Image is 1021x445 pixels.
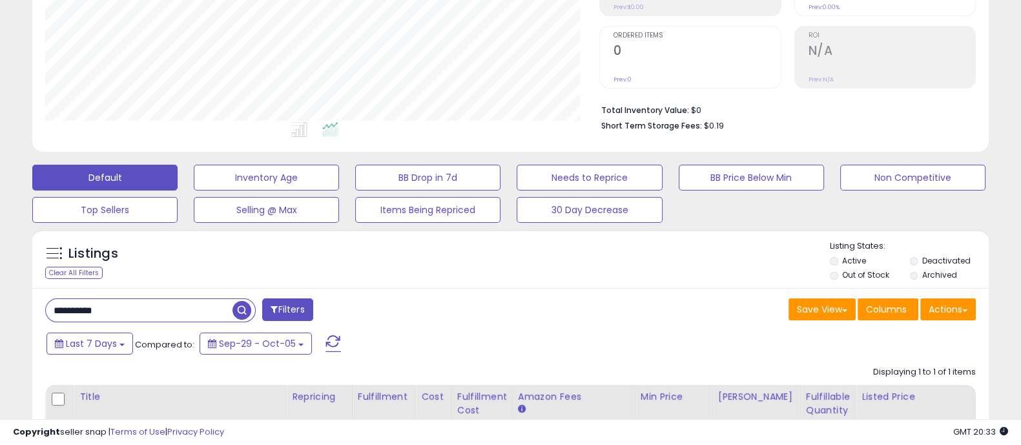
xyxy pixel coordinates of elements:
button: BB Drop in 7d [355,165,500,191]
button: Actions [920,298,976,320]
span: Last 7 Days [66,337,117,350]
button: Default [32,165,178,191]
label: Deactivated [922,255,970,266]
label: Archived [922,269,956,280]
span: Compared to: [135,338,194,351]
div: Repricing [292,390,347,404]
button: Top Sellers [32,197,178,223]
span: ROI [809,32,975,39]
div: Min Price [641,390,707,404]
div: Amazon Fees [518,390,630,404]
span: 2025-10-13 20:33 GMT [953,426,1008,438]
strong: Copyright [13,426,60,438]
button: Filters [262,298,313,321]
small: Prev: 0 [614,76,632,83]
span: $0.19 [704,119,724,132]
div: Fulfillable Quantity [806,390,851,417]
b: Short Term Storage Fees: [601,120,702,131]
div: seller snap | | [13,426,224,439]
span: Sep-29 - Oct-05 [219,337,296,350]
b: Total Inventory Value: [601,105,689,116]
h5: Listings [68,245,118,263]
div: Listed Price [861,390,973,404]
button: Selling @ Max [194,197,339,223]
a: Privacy Policy [167,426,224,438]
label: Active [842,255,866,266]
li: $0 [601,101,966,117]
div: Displaying 1 to 1 of 1 items [873,366,976,378]
div: [PERSON_NAME] [718,390,795,404]
button: Save View [789,298,856,320]
button: Items Being Repriced [355,197,500,223]
button: Needs to Reprice [517,165,662,191]
a: Terms of Use [110,426,165,438]
h2: 0 [614,43,780,61]
span: Columns [866,303,907,316]
small: Prev: 0.00% [809,3,840,11]
p: Listing States: [830,240,989,253]
button: Sep-29 - Oct-05 [200,333,312,355]
button: Last 7 Days [46,333,133,355]
div: Cost [421,390,446,404]
small: Prev: $0.00 [614,3,644,11]
button: BB Price Below Min [679,165,824,191]
button: Inventory Age [194,165,339,191]
label: Out of Stock [842,269,889,280]
button: 30 Day Decrease [517,197,662,223]
div: Clear All Filters [45,267,103,279]
div: Fulfillment Cost [457,390,507,417]
h2: N/A [809,43,975,61]
div: Title [79,390,281,404]
div: Fulfillment [358,390,410,404]
span: Ordered Items [614,32,780,39]
button: Columns [858,298,918,320]
button: Non Competitive [840,165,985,191]
small: Prev: N/A [809,76,834,83]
